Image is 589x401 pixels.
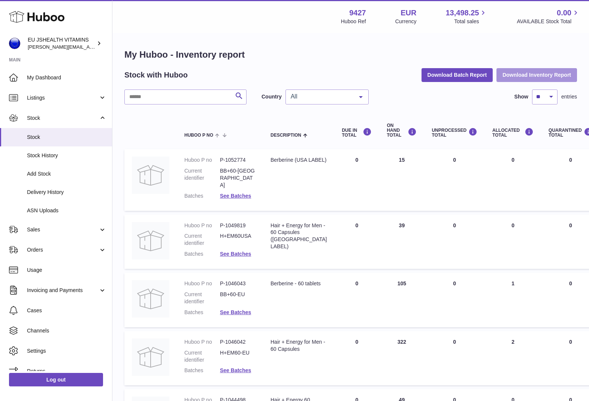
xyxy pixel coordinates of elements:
[569,280,572,286] span: 0
[341,18,366,25] div: Huboo Ref
[27,152,106,159] span: Stock History
[395,18,417,25] div: Currency
[132,222,169,259] img: product image
[485,215,541,269] td: 0
[27,94,99,101] span: Listings
[220,349,256,364] dd: H+EM60-EU
[28,36,95,51] div: EU JSHEALTH VITAMINS
[561,93,577,100] span: entries
[132,157,169,194] img: product image
[424,215,485,269] td: 0
[220,157,256,164] dd: P-1052774
[379,273,424,327] td: 105
[334,273,379,327] td: 0
[184,280,220,287] dt: Huboo P no
[184,338,220,346] dt: Huboo P no
[289,93,353,100] span: All
[184,133,213,138] span: Huboo P no
[387,123,417,138] div: ON HAND Total
[220,233,256,247] dd: H+EM60USA
[132,280,169,318] img: product image
[27,327,106,334] span: Channels
[9,373,103,386] a: Log out
[569,157,572,163] span: 0
[424,149,485,210] td: 0
[432,128,477,138] div: UNPROCESSED Total
[334,215,379,269] td: 0
[27,189,106,196] span: Delivery History
[220,291,256,305] dd: BB+60-EU
[271,222,327,250] div: Hair + Energy for Men - 60 Capsules ([GEOGRAPHIC_DATA] LABEL)
[27,207,106,214] span: ASN Uploads
[496,68,577,82] button: Download Inventory Report
[401,8,416,18] strong: EUR
[184,222,220,229] dt: Huboo P no
[132,338,169,376] img: product image
[569,339,572,345] span: 0
[334,331,379,386] td: 0
[184,367,220,374] dt: Batches
[220,251,251,257] a: See Batches
[271,133,301,138] span: Description
[27,226,99,233] span: Sales
[379,215,424,269] td: 39
[184,192,220,200] dt: Batches
[27,134,106,141] span: Stock
[220,367,251,373] a: See Batches
[184,349,220,364] dt: Current identifier
[271,280,327,287] div: Berberine - 60 tablets
[27,246,99,253] span: Orders
[517,8,580,25] a: 0.00 AVAILABLE Stock Total
[124,49,577,61] h1: My Huboo - Inventory report
[184,309,220,316] dt: Batches
[424,331,485,386] td: 0
[262,93,282,100] label: Country
[379,331,424,386] td: 322
[334,149,379,210] td: 0
[445,8,479,18] span: 13,498.25
[422,68,493,82] button: Download Batch Report
[271,157,327,164] div: Berberine (USA LABEL)
[485,149,541,210] td: 0
[349,8,366,18] strong: 9427
[454,18,487,25] span: Total sales
[445,8,487,25] a: 13,498.25 Total sales
[557,8,571,18] span: 0.00
[27,287,99,294] span: Invoicing and Payments
[220,338,256,346] dd: P-1046042
[514,93,528,100] label: Show
[184,250,220,258] dt: Batches
[271,338,327,353] div: Hair + Energy for Men - 60 Capsules
[27,307,106,314] span: Cases
[27,368,106,375] span: Returns
[27,267,106,274] span: Usage
[184,291,220,305] dt: Current identifier
[569,222,572,228] span: 0
[485,331,541,386] td: 2
[184,233,220,247] dt: Current identifier
[28,44,150,50] span: [PERSON_NAME][EMAIL_ADDRESS][DOMAIN_NAME]
[27,74,106,81] span: My Dashboard
[342,128,372,138] div: DUE IN TOTAL
[124,70,188,80] h2: Stock with Huboo
[517,18,580,25] span: AVAILABLE Stock Total
[220,167,256,189] dd: BB+60-[GEOGRAPHIC_DATA]
[27,170,106,177] span: Add Stock
[220,309,251,315] a: See Batches
[220,193,251,199] a: See Batches
[27,347,106,355] span: Settings
[424,273,485,327] td: 0
[27,115,99,122] span: Stock
[220,222,256,229] dd: P-1049819
[184,157,220,164] dt: Huboo P no
[485,273,541,327] td: 1
[184,167,220,189] dt: Current identifier
[220,280,256,287] dd: P-1046043
[492,128,534,138] div: ALLOCATED Total
[9,38,20,49] img: laura@jessicasepel.com
[379,149,424,210] td: 15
